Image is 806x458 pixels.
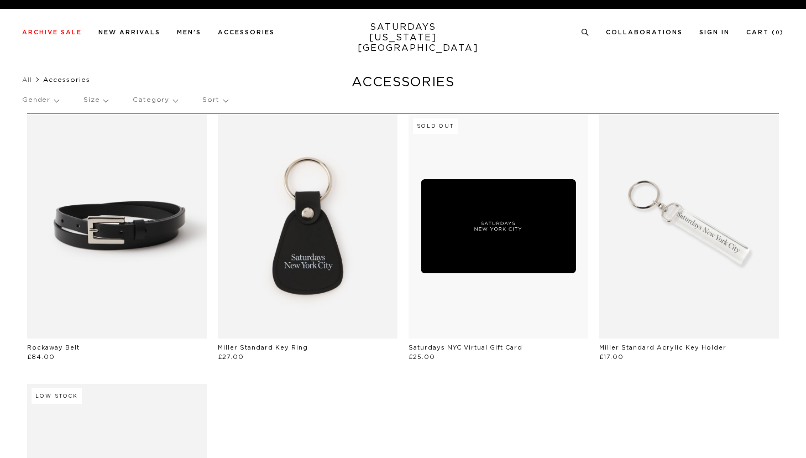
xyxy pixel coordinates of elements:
[177,29,201,35] a: Men's
[43,76,90,83] span: Accessories
[409,345,522,351] a: Saturdays NYC Virtual Gift Card
[133,87,177,113] p: Category
[98,29,160,35] a: New Arrivals
[83,87,108,113] p: Size
[746,29,784,35] a: Cart (0)
[22,87,59,113] p: Gender
[409,354,435,360] span: £25.00
[776,30,780,35] small: 0
[32,388,82,404] div: Low Stock
[606,29,683,35] a: Collaborations
[218,345,308,351] a: Miller Standard Key Ring
[413,118,458,134] div: Sold Out
[22,29,82,35] a: Archive Sale
[27,345,80,351] a: Rockaway Belt
[202,87,227,113] p: Sort
[218,354,244,360] span: £27.00
[599,345,726,351] a: Miller Standard Acrylic Key Holder
[27,354,55,360] span: £84.00
[22,76,32,83] a: All
[358,22,449,54] a: SATURDAYS[US_STATE][GEOGRAPHIC_DATA]
[599,354,624,360] span: £17.00
[218,29,275,35] a: Accessories
[699,29,730,35] a: Sign In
